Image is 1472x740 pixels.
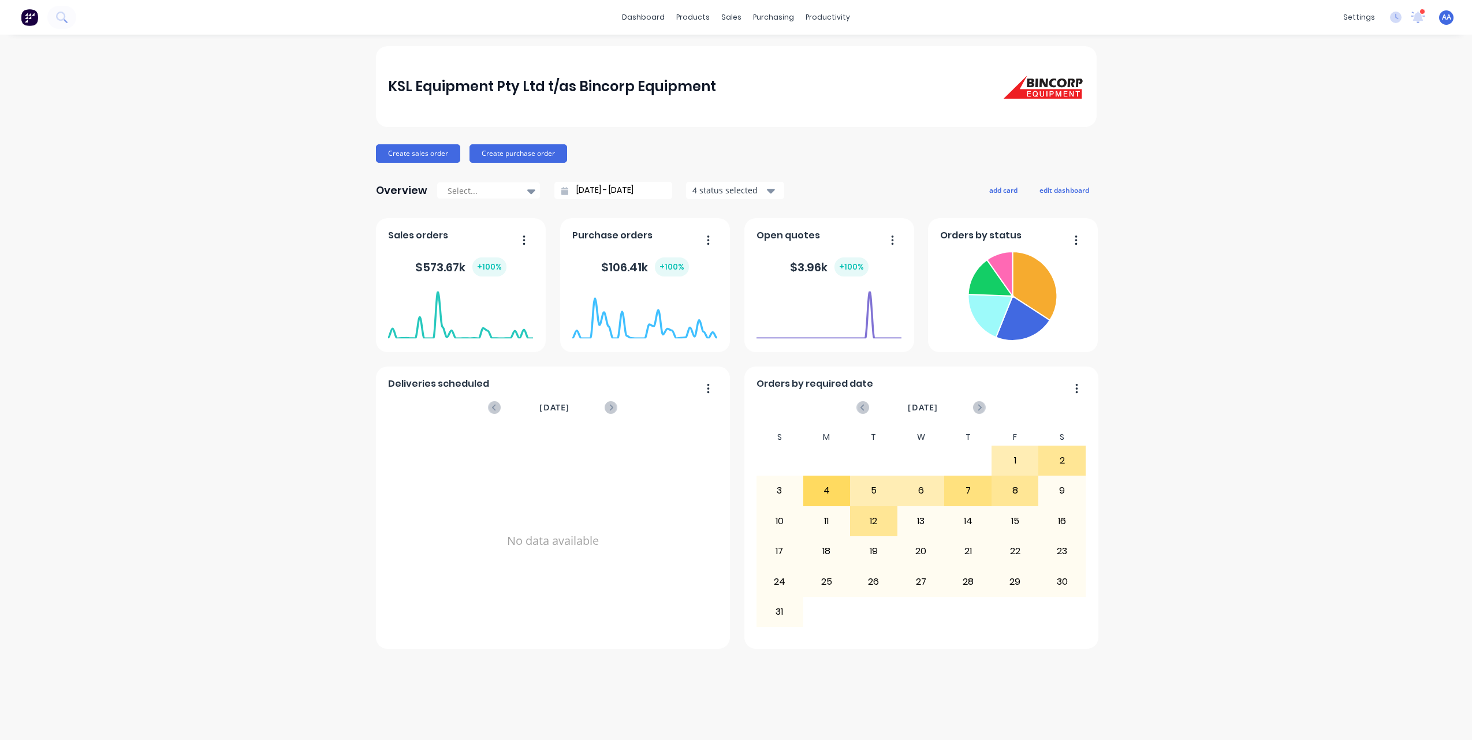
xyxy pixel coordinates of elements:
div: T [944,429,992,446]
span: [DATE] [908,401,938,414]
span: AA [1442,12,1451,23]
div: 23 [1039,537,1085,566]
div: 2 [1039,446,1085,475]
div: 16 [1039,507,1085,536]
div: 27 [898,567,944,596]
div: $ 3.96k [790,257,869,276]
div: 10 [757,507,803,536]
img: Factory [21,9,38,26]
a: dashboard [616,9,670,26]
div: 30 [1039,567,1085,596]
div: settings [1337,9,1381,26]
div: 21 [945,537,991,566]
div: 28 [945,567,991,596]
div: Overview [376,179,427,202]
div: S [1038,429,1086,446]
div: + 100 % [472,257,506,276]
div: 31 [757,597,803,626]
img: KSL Equipment Pty Ltd t/as Bincorp Equipment [1003,74,1084,99]
div: 26 [851,567,897,596]
div: 25 [804,567,850,596]
span: Orders by status [940,229,1022,242]
div: T [850,429,897,446]
button: add card [982,182,1025,197]
div: 20 [898,537,944,566]
button: edit dashboard [1032,182,1097,197]
div: + 100 % [834,257,869,276]
div: 5 [851,476,897,505]
div: 12 [851,507,897,536]
div: products [670,9,715,26]
button: Create sales order [376,144,460,163]
div: 22 [992,537,1038,566]
div: purchasing [747,9,800,26]
div: 15 [992,507,1038,536]
div: W [897,429,945,446]
div: 1 [992,446,1038,475]
div: + 100 % [655,257,689,276]
div: KSL Equipment Pty Ltd t/as Bincorp Equipment [388,75,716,98]
div: 18 [804,537,850,566]
span: [DATE] [539,401,569,414]
div: 4 [804,476,850,505]
span: Deliveries scheduled [388,377,489,391]
span: Open quotes [757,229,820,242]
div: No data available [388,429,717,653]
div: $ 573.67k [415,257,506,276]
div: 17 [757,537,803,566]
div: 8 [992,476,1038,505]
div: 7 [945,476,991,505]
div: S [756,429,803,446]
div: F [992,429,1039,446]
div: 3 [757,476,803,505]
div: 13 [898,507,944,536]
span: Sales orders [388,229,448,242]
div: productivity [800,9,856,26]
div: sales [715,9,747,26]
span: Orders by required date [757,377,873,391]
button: 4 status selected [686,182,784,199]
div: M [803,429,851,446]
div: 9 [1039,476,1085,505]
div: 6 [898,476,944,505]
div: 24 [757,567,803,596]
div: 4 status selected [692,184,765,196]
div: 11 [804,507,850,536]
div: $ 106.41k [601,257,689,276]
div: 19 [851,537,897,566]
div: 29 [992,567,1038,596]
button: Create purchase order [469,144,567,163]
span: Purchase orders [572,229,653,242]
div: 14 [945,507,991,536]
